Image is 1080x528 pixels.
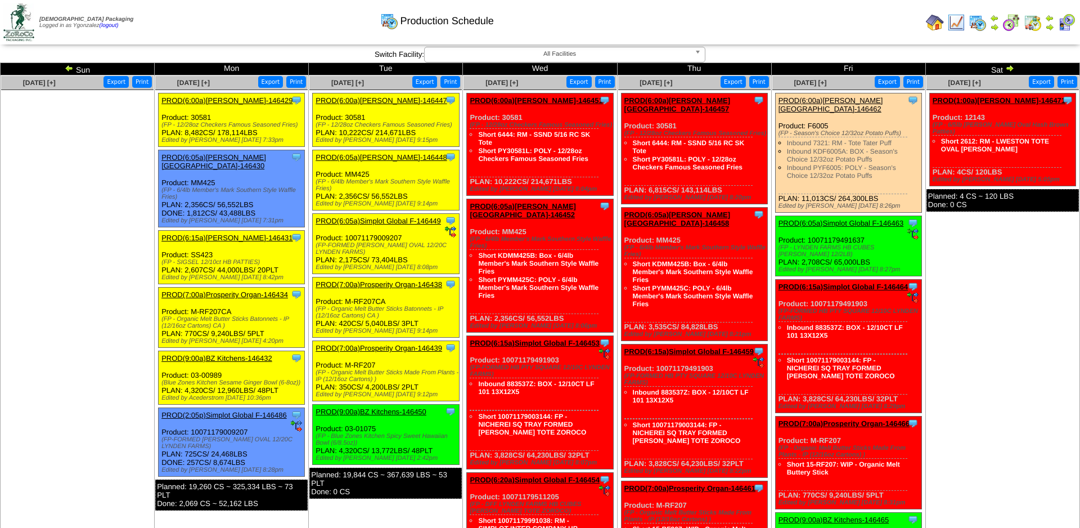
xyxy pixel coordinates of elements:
[159,351,305,405] div: Product: 03-00989 PLAN: 4,320CS / 12,960LBS / 48PLT
[161,354,272,363] a: PROD(9:00a)BZ Kitchens-146432
[621,93,767,204] div: Product: 30581 PLAN: 6,815CS / 143,114LBS
[599,474,610,485] img: Tooltip
[907,418,919,429] img: Tooltip
[633,155,742,171] a: Short PY30581L: POLY - 12/28oz Checkers Famous Seasoned Fries
[440,76,460,88] button: Print
[1002,14,1020,32] img: calendarblend.gif
[933,122,1075,135] div: (FP - 6/5lb [PERSON_NAME] Oval Hash Brown Patties)
[1057,76,1077,88] button: Print
[412,76,438,88] button: Export
[926,14,944,32] img: home.gif
[159,288,305,348] div: Product: M-RF207CA PLAN: 770CS / 9,240LBS / 5PLT
[624,484,755,493] a: PROD(7:00a)Prosperity Organ-146461
[753,346,764,357] img: Tooltip
[445,279,456,290] img: Tooltip
[624,509,767,523] div: (FP - Organic Melt Butter Sticks Made From Plants - IP (12/16oz Cartons) )
[429,47,690,61] span: All Facilities
[316,264,458,271] div: Edited by [PERSON_NAME] [DATE] 8:08pm
[161,187,304,200] div: (FP - 6/4lb Member's Mark Southern Style Waffle Fries)
[316,217,441,225] a: PROD(6:05a)Simplot Global F-146449
[1024,14,1042,32] img: calendarinout.gif
[990,14,999,23] img: arrowleft.gif
[775,417,921,509] div: Product: M-RF207 PLAN: 770CS / 9,240LBS / 5PLT
[291,420,302,432] img: ediSmall.gif
[159,150,305,227] div: Product: MM425 PLAN: 2,356CS / 56,552LBS DONE: 1,812CS / 43,488LBS
[778,516,889,524] a: PROD(9:00a)BZ Kitchens-146465
[624,211,731,227] a: PROD(6:05a)[PERSON_NAME][GEOGRAPHIC_DATA]-146458
[566,76,592,88] button: Export
[309,63,463,75] td: Tue
[595,76,615,88] button: Print
[771,63,925,75] td: Fri
[470,476,599,484] a: PROD(6:20a)Simplot Global F-146454
[778,203,921,209] div: Edited by [PERSON_NAME] [DATE] 8:26pm
[161,436,304,450] div: (FP-FORMED [PERSON_NAME] OVAL 12/20C LYNDEN FARMS)
[161,259,304,266] div: (FP - SIGSEL 12/10ct HB PATTIES)
[933,96,1065,105] a: PROD(1:00a)[PERSON_NAME]-146471
[309,468,462,499] div: Planned: 19,844 CS ~ 367,639 LBS ~ 53 PLT Done: 0 CS
[753,209,764,220] img: Tooltip
[599,337,610,348] img: Tooltip
[161,274,304,281] div: Edited by [PERSON_NAME] [DATE] 8:42pm
[445,151,456,163] img: Tooltip
[485,79,518,87] a: [DATE] [+]
[313,278,459,338] div: Product: M-RF207CA PLAN: 420CS / 5,040LBS / 3PLT
[470,459,613,466] div: Edited by [PERSON_NAME] [DATE] 8:07pm
[599,95,610,106] img: Tooltip
[778,219,904,227] a: PROD(6:05a)Simplot Global F-146463
[778,96,883,113] a: PROD(6:00a)[PERSON_NAME][GEOGRAPHIC_DATA]-146462
[787,164,896,180] a: Inbound PYF6005: POLY - Season's Choice 12/32oz Potato Puffs
[316,433,458,446] div: (FP - Blue Zones Kitchen Spicy Sweet Hawaiian Bowl (6/8.5oz))
[316,200,458,207] div: Edited by [PERSON_NAME] [DATE] 9:14pm
[721,76,746,88] button: Export
[1029,76,1054,88] button: Export
[463,63,617,75] td: Wed
[478,276,598,299] a: Short PYMM425C: POLY - 6/4lb Member's Mark Southern Style Waffle Fries
[624,130,767,137] div: (FP - 12/28oz Checkers Famous Seasoned Fries)
[749,76,769,88] button: Print
[161,290,288,299] a: PROD(7:00a)Prosperity Organ-146434
[778,445,921,458] div: (FP - Organic Melt Butter Sticks Made From Plants - IP (12/16oz Cartons) )
[624,468,767,475] div: Edited by [PERSON_NAME] [DATE] 8:22pm
[161,96,292,105] a: PROD(6:00a)[PERSON_NAME]-146429
[161,153,266,170] a: PROD(6:05a)[PERSON_NAME][GEOGRAPHIC_DATA]-146430
[467,336,613,469] div: Product: 10071179491903 PLAN: 3,828CS / 64,230LBS / 32PLT
[159,93,305,147] div: Product: 30581 PLAN: 8,482CS / 178,114LBS
[445,95,456,106] img: Tooltip
[316,369,458,383] div: (FP - Organic Melt Butter Sticks Made From Plants - IP (12/16oz Cartons) )
[478,131,590,146] a: Short 6444: RM - SSND 5/16 RC SK Tote
[161,395,304,401] div: Edited by Acederstrom [DATE] 10:36pm
[925,63,1079,75] td: Sat
[778,244,921,258] div: (FP - LYNDEN FARMS HB CUBES [PERSON_NAME] 12/2LB)
[313,93,459,147] div: Product: 30581 PLAN: 10,222CS / 214,671LBS
[907,281,919,292] img: Tooltip
[467,199,613,333] div: Product: MM425 PLAN: 2,356CS / 56,552LBS
[1062,95,1073,106] img: Tooltip
[291,232,302,243] img: Tooltip
[775,216,921,276] div: Product: 10071179491637 PLAN: 2,708CS / 65,000LBS
[155,480,308,511] div: Planned: 19,260 CS ~ 325,334 LBS ~ 73 PLT Done: 2,069 CS ~ 52,162 LBS
[316,455,458,462] div: Edited by [PERSON_NAME] [DATE] 2:42pm
[633,284,753,308] a: Short PYMM425C: POLY - 6/4lb Member's Mark Southern Style Waffle Fries
[907,229,919,240] img: ediSmall.gif
[291,151,302,163] img: Tooltip
[177,79,210,87] span: [DATE] [+]
[23,79,56,87] a: [DATE] [+]
[787,324,903,339] a: Inbound 883537Z: BOX - 12/10CT LF 101 13X12X5
[445,226,456,238] img: ediSmall.gif
[161,122,304,128] div: (FP - 12/28oz Checkers Famous Seasoned Fries)
[39,16,133,23] span: [DEMOGRAPHIC_DATA] Packaging
[161,338,304,344] div: Edited by [PERSON_NAME] [DATE] 4:20pm
[316,122,458,128] div: (FP - 12/28oz Checkers Famous Seasoned Fries)
[1,63,155,75] td: Sun
[633,421,741,445] a: Short 10071179003144: FP - NICHEREI SQ TRAY FORMED [PERSON_NAME] TOTE ZOROCO
[640,79,672,87] a: [DATE] [+]
[467,93,613,196] div: Product: 30581 PLAN: 10,222CS / 214,671LBS
[907,95,919,106] img: Tooltip
[624,347,754,356] a: PROD(6:15a)Simplot Global F-146459
[316,391,458,398] div: Edited by [PERSON_NAME] [DATE] 9:12pm
[624,373,767,386] div: (FP-FORMED HB PTY SQUARE 12/10C LYNDEN FARMS)
[470,96,602,105] a: PROD(6:00a)[PERSON_NAME]-146451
